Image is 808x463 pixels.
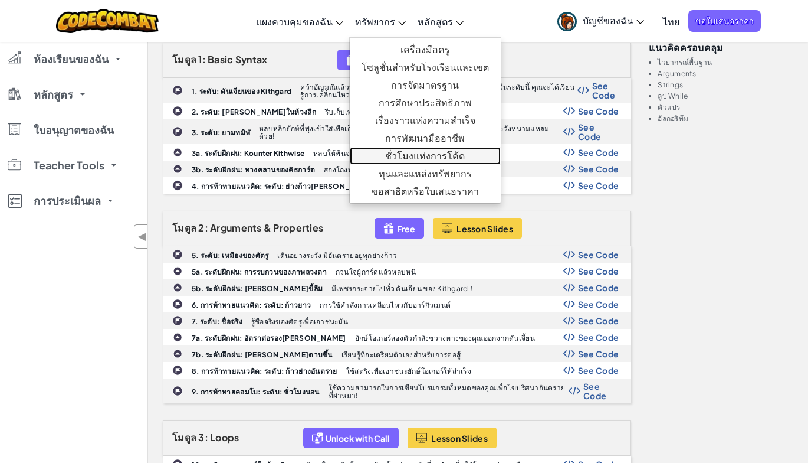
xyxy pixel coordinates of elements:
[137,228,147,245] span: ◀
[192,284,323,293] b: 5b. ระดับฝึกฝน: [PERSON_NAME]ขี้ลืม
[192,128,250,137] b: 3. ระดับ: ยามทมิฬ
[163,263,631,279] a: 5a. ระดับฝึกฝน: การรบกวนของภาพลวงตา กวนใจผู้การ์ดแล้วหลบหนี Show Code Logo See Code
[563,128,575,136] img: Show Code Logo
[163,312,631,329] a: 7. ระดับ: ชื่อจริง รู้ชื่อจริงของศัตรูเพื่อเอาชนะมัน Show Code Logo See Code
[349,5,412,37] a: ทรัพยากร
[173,349,182,358] img: IconPracticeLevel.svg
[172,85,183,96] img: IconChallengeLevel.svg
[592,81,619,100] span: See Code
[172,106,183,116] img: IconChallengeLevel.svg
[163,144,631,161] a: 3a. ระดับฝึกฝน: Kounter Kithwise หลบให้พ้นจากสายตาของหน่วยลาดตระเวนยักษ์ Show Code Logo See Code
[569,387,580,395] img: Show Code Logo
[431,433,488,443] span: Lesson Slides
[163,362,631,379] a: 8. การท้าทายแนวคิด: ระดับ: ก้าวย่างอันตราย ใช้สตริงเพื่อเอาชนะยักษ์โอเกอร์ให้สำเร็จ Show Code Log...
[563,283,575,292] img: Show Code Logo
[320,301,451,309] p: การใช้คำสั่งการเคลื่อนไหวกับอาร์กิวเมนต์
[173,148,182,157] img: IconPracticeLevel.svg
[583,14,644,27] span: บัญชีของฉัน
[663,15,679,28] span: ไทย
[192,251,268,260] b: 5. ระดับ: เหมืองของศัตรู
[557,12,577,31] img: avatar
[577,86,589,94] img: Show Code Logo
[277,252,397,259] p: เดินอย่างระวัง มีอันตรายอยู่ทุกย่างก้าว
[408,428,497,448] button: Lesson Slides
[658,115,793,122] li: อัลกอริทึม
[192,87,291,96] b: 1. ระดับ: ดันเจียนของ Kithgard
[350,76,501,94] a: การจัดมาตรฐาน
[172,249,183,260] img: IconChallengeLevel.svg
[325,108,416,116] p: รีบเก็บเพชร; คุณจะต้องใช้มัน
[192,301,311,309] b: 6. การท้าทายแนวคิด: ระดับ: ก้าวยาว
[578,148,619,157] span: See Code
[563,333,575,341] img: Show Code Logo
[563,300,575,308] img: Show Code Logo
[34,195,101,206] span: การประเมินผล
[198,221,208,234] span: 2:
[329,384,569,399] p: ใช้ความสามารถในการเขียนโปรแกรมทั้งหมดของคุณเพื่อไขปริศนาอันตรายที่ผ่านมา!
[688,10,761,32] a: ขอใบเสนอราคา
[208,53,267,66] span: Basic Syntax
[355,15,395,28] span: ทรัพยากร
[198,431,208,444] span: 3:
[163,345,631,362] a: 7b. ระดับฝึกฝน: [PERSON_NAME]ดาบขึ้น เรียนรู้ที่จะเตรียมตัวเองสำหรับการต่อสู้ Show Code Logo See ...
[324,166,468,174] p: สองโถงทางเดินหนึ่งทางออก เวลาเป็นสิ่งสำคัญ
[210,221,323,234] span: Arguments & Properties
[433,218,522,239] button: Lesson Slides
[163,161,631,177] a: 3b. ระดับฝึกฝน: ทางคลานของคิธการ์ด สองโถงทางเดินหนึ่งทางออก เวลาเป็นสิ่งสำคัญ Show Code Logo See ...
[563,181,575,190] img: Show Code Logo
[383,221,394,235] img: IconFreeLevelv2.svg
[578,122,619,141] span: See Code
[350,94,501,112] a: การศึกษาประสิทธิภาพ
[34,89,73,100] span: หลักสูตร
[173,266,182,276] img: IconPracticeLevel.svg
[563,350,575,358] img: Show Code Logo
[563,267,575,275] img: Show Code Logo
[192,367,337,376] b: 8. การท้าทายแนวคิด: ระดับ: ก้าวย่างอันตราย
[350,129,501,147] a: การพัฒนามืออาชีพ
[172,365,183,376] img: IconChallengeLevel.svg
[173,164,182,174] img: IconPracticeLevel.svg
[583,382,619,400] span: See Code
[578,349,619,358] span: See Code
[259,125,563,140] p: หลบหลีกยักษ์ที่พุ่งเข้าใส่เพื่อเก็บเพชรแล้วข้ามไปยังฝั่งตรงข้ามอย่างปลอดภัย ระวังหนามแหลมด้วย!
[563,148,575,156] img: Show Code Logo
[163,177,631,194] a: 4. การท้าทายแนวคิด: ระดับ: ย่างก้าว[PERSON_NAME] คำสั่งการเคลื่อนไหวพื้นฐาน Show Code Logo See Code
[350,41,501,58] a: เครื่องมือครู
[192,350,333,359] b: 7b. ระดับฝึกฝน: [PERSON_NAME]ดาบขึ้น
[355,334,535,342] p: ยักษ์โอเกอร์สองตัวกำลังขวางทางของคุณออกจากดันเจี้ยน
[313,149,462,157] p: หลบให้พ้นจากสายตาของหน่วยลาดตระเวนยักษ์
[163,78,631,103] a: 1. ระดับ: ดันเจียนของ Kithgard คว้าอัญมณีแล้วหนีออกจากดันเจี้ยน—แต่ระวังอย่าไปชนอะไรอื่น ในระดับน...
[658,58,793,66] li: ไวยากรณ์พื้นฐาน
[251,318,348,325] p: รู้ชื่อจริงของศัตรูเพื่อเอาชนะมัน
[198,53,206,66] span: 1:
[163,296,631,312] a: 6. การท้าทายแนวคิด: ระดับ: ก้าวยาว การใช้คำสั่งการเคลื่อนไหวกับอาร์กิวเมนต์ Show Code Logo See Code
[350,58,501,76] a: โซลูชั่นสำหรับโรงเรียนและเขต
[418,15,453,28] span: หลักสูตร
[350,147,501,165] a: ชั่วโมงแห่งการโค้ด
[192,334,346,343] b: 7a. ระดับฝึกฝน: อัตราต่อรอง[PERSON_NAME]
[658,103,793,111] li: ตัวแปร
[331,285,475,292] p: มีเพชรกระจายไปทั่ว ดันเจียน ของ Kithgard！
[172,315,183,326] img: IconChallengeLevel.svg
[250,5,349,37] a: แผงควบคุมของฉัน
[563,165,575,173] img: Show Code Logo
[56,9,159,33] img: CodeCombat logo
[412,5,469,37] a: หลักสูตร
[346,367,471,375] p: ใช้สตริงเพื่อเอาชนะยักษ์โอเกอร์ให้สำเร็จ
[578,181,619,190] span: See Code
[657,5,685,37] a: ไทย
[563,317,575,325] img: Show Code Logo
[210,431,239,444] span: Loops
[578,106,619,116] span: See Code
[563,366,575,374] img: Show Code Logo
[341,351,461,358] p: เรียนรู้ที่จะเตรียมตัวเองสำหรับการต่อสู้
[578,332,619,342] span: See Code
[172,126,183,137] img: IconChallengeLevel.svg
[192,268,327,276] b: 5a. ระดับฝึกฝน: การรบกวนของภาพลวงตา
[192,149,304,158] b: 3a. ระดับฝึกฝน: Kounter Kithwise
[163,379,631,403] a: 9. การท้าทายคอมโบ: ระดับ: ชั่วโมงนอน ใช้ความสามารถในการเขียนโปรแกรมทั้งหมดของคุณเพื่อไขปริศนาอันต...
[192,107,316,116] b: 2. ระดับ: [PERSON_NAME]ในห้วงลึก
